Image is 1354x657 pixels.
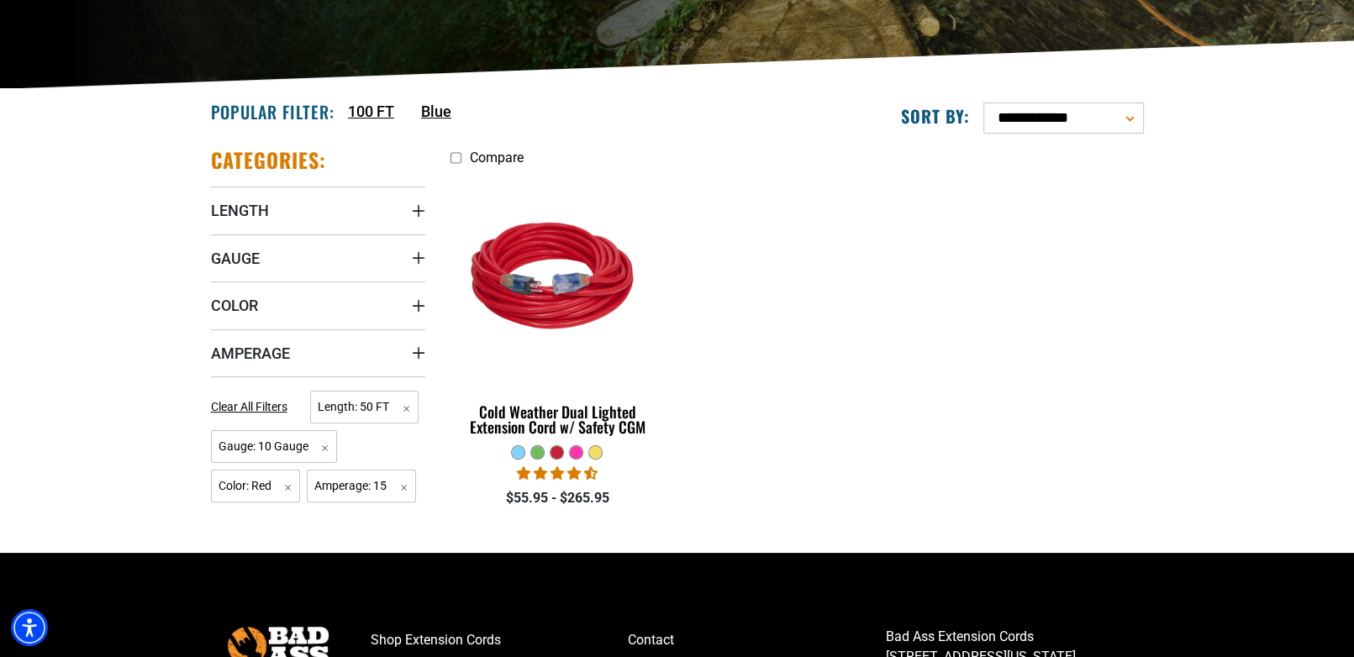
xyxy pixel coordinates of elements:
[211,296,258,315] span: Color
[211,101,335,123] h2: Popular Filter:
[517,465,598,481] span: 4.62 stars
[450,488,665,508] div: $55.95 - $265.95
[211,147,327,173] h2: Categories:
[211,398,294,416] a: Clear All Filters
[211,477,301,493] a: Color: Red
[211,329,425,376] summary: Amperage
[469,150,523,166] span: Compare
[211,187,425,234] summary: Length
[307,477,416,493] a: Amperage: 15
[450,404,665,434] div: Cold Weather Dual Lighted Extension Cord w/ Safety CGM
[211,470,301,502] span: Color: Red
[211,234,425,281] summary: Gauge
[211,281,425,328] summary: Color
[451,182,663,376] img: Red
[371,627,629,654] a: Shop Extension Cords
[450,174,665,444] a: Red Cold Weather Dual Lighted Extension Cord w/ Safety CGM
[211,201,269,220] span: Length
[211,430,338,463] span: Gauge: 10 Gauge
[310,391,419,423] span: Length: 50 FT
[628,627,886,654] a: Contact
[211,438,338,454] a: Gauge: 10 Gauge
[211,344,290,363] span: Amperage
[348,100,394,123] a: 100 FT
[901,105,970,127] label: Sort by:
[211,249,260,268] span: Gauge
[11,609,48,646] div: Accessibility Menu
[310,398,419,414] a: Length: 50 FT
[307,470,416,502] span: Amperage: 15
[211,400,287,413] span: Clear All Filters
[421,100,451,123] a: Blue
